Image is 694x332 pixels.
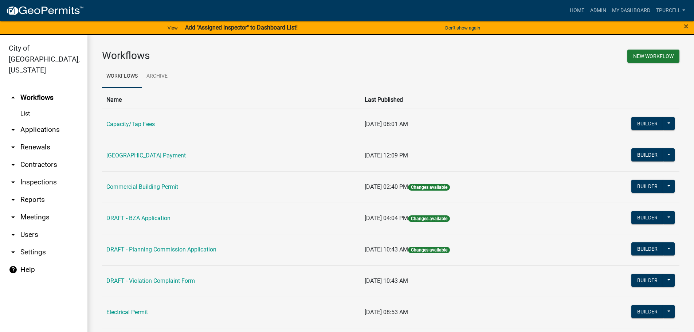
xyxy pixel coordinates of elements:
[631,211,663,224] button: Builder
[165,22,181,34] a: View
[9,213,17,222] i: arrow_drop_down
[185,24,298,31] strong: Add "Assigned Inspector" to Dashboard List!
[627,50,679,63] button: New Workflow
[102,65,142,88] a: Workflows
[587,4,609,17] a: Admin
[609,4,653,17] a: My Dashboard
[442,22,483,34] button: Don't show again
[631,117,663,130] button: Builder
[365,277,408,284] span: [DATE] 10:43 AM
[102,91,360,109] th: Name
[9,265,17,274] i: help
[102,50,385,62] h3: Workflows
[106,309,148,316] a: Electrical Permit
[9,195,17,204] i: arrow_drop_down
[106,183,178,190] a: Commercial Building Permit
[9,178,17,187] i: arrow_drop_down
[106,277,195,284] a: DRAFT - Violation Complaint Form
[631,274,663,287] button: Builder
[365,152,408,159] span: [DATE] 12:09 PM
[142,65,172,88] a: Archive
[365,121,408,128] span: [DATE] 08:01 AM
[408,215,450,222] span: Changes available
[408,184,450,191] span: Changes available
[684,21,689,31] span: ×
[365,215,408,222] span: [DATE] 04:04 PM
[9,143,17,152] i: arrow_drop_down
[360,91,564,109] th: Last Published
[631,148,663,161] button: Builder
[106,152,186,159] a: [GEOGRAPHIC_DATA] Payment
[106,246,216,253] a: DRAFT - Planning Commission Application
[567,4,587,17] a: Home
[631,305,663,318] button: Builder
[9,230,17,239] i: arrow_drop_down
[365,246,408,253] span: [DATE] 10:43 AM
[684,22,689,31] button: Close
[365,309,408,316] span: [DATE] 08:53 AM
[365,183,408,190] span: [DATE] 02:40 PM
[9,93,17,102] i: arrow_drop_up
[9,125,17,134] i: arrow_drop_down
[9,160,17,169] i: arrow_drop_down
[106,121,155,128] a: Capacity/Tap Fees
[9,248,17,257] i: arrow_drop_down
[106,215,170,222] a: DRAFT - BZA Application
[631,242,663,255] button: Builder
[653,4,688,17] a: Tpurcell
[631,180,663,193] button: Builder
[408,247,450,253] span: Changes available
